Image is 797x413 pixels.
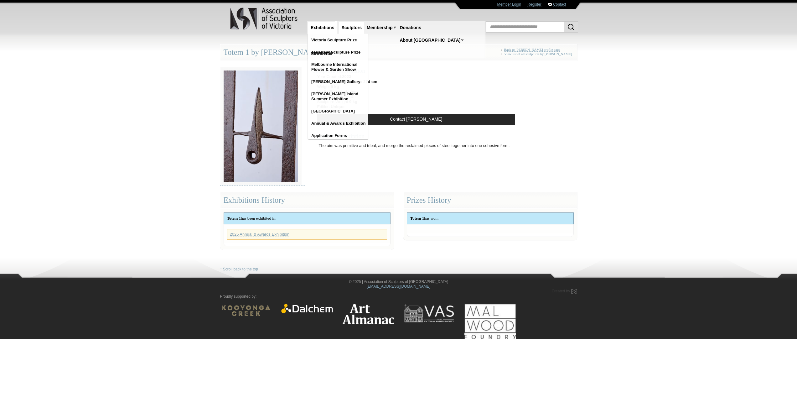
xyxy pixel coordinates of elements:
[220,304,272,318] img: Kooyonga Wines
[342,304,394,324] img: Art Almanac
[220,267,258,272] a: ↑ Scroll back to the top
[551,289,577,293] a: Created by
[308,47,371,58] a: Tesselaar Sculpture Prize
[504,48,561,52] a: Back to [PERSON_NAME] profile page
[308,48,335,59] a: Newsletter
[501,48,574,59] div: « +
[551,289,570,293] span: Created by
[527,2,541,7] a: Register
[308,34,371,46] a: Victoria Sculpture Prize
[220,192,394,209] div: Exhibitions History
[397,59,460,71] a: Constitution
[308,22,337,34] a: Exhibitions
[367,284,430,289] a: [EMAIL_ADDRESS][DOMAIN_NAME]
[504,52,572,56] a: View list of all sculptures by [PERSON_NAME]
[308,130,371,141] a: Application Forms
[553,2,566,7] a: Contact
[220,44,577,61] div: Totem 1 by [PERSON_NAME]
[230,232,290,237] a: 2025 Annual & Awards Exhibition
[364,22,395,34] a: Membership
[497,2,521,7] a: Member Login
[308,106,371,117] a: [GEOGRAPHIC_DATA]
[313,133,520,140] div: Sculpture Description
[281,304,333,313] img: Dalchem Products
[230,6,299,31] img: logo.png
[308,88,371,105] a: [PERSON_NAME] Island Summer Exhibition
[215,280,582,289] div: © 2025 | Association of Sculptors of [GEOGRAPHIC_DATA]
[397,34,463,46] a: About [GEOGRAPHIC_DATA]
[397,47,460,58] a: ASV History
[317,114,515,125] a: Contact [PERSON_NAME]
[308,76,371,87] a: [PERSON_NAME] Gallery
[548,3,552,6] img: Contact ASV
[397,71,460,83] a: Comissioning Guidelines
[403,192,577,209] div: Prizes History
[403,304,455,323] img: Victorian Artists Society
[464,304,516,339] img: Mal Wood Foundry
[220,67,302,186] img: 059-3__medium.jpg
[407,213,573,224] div: has won:
[571,289,577,294] img: Created by Marby
[410,216,424,221] strong: Totem 1
[316,140,513,151] p: The aim was primitive and tribal, and merge the reclaimed pieces of steel together into one cohes...
[339,22,364,34] a: Sculptors
[567,23,575,31] img: Search
[224,213,390,224] div: has been exhibited in:
[227,216,241,221] strong: Totem 1
[397,22,424,34] a: Donations
[308,118,371,129] a: Annual & Awards Exhibition
[397,84,460,95] a: Links
[308,59,371,75] a: Melbourne International Flower & Garden Show
[220,294,577,299] p: Proudly supported by:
